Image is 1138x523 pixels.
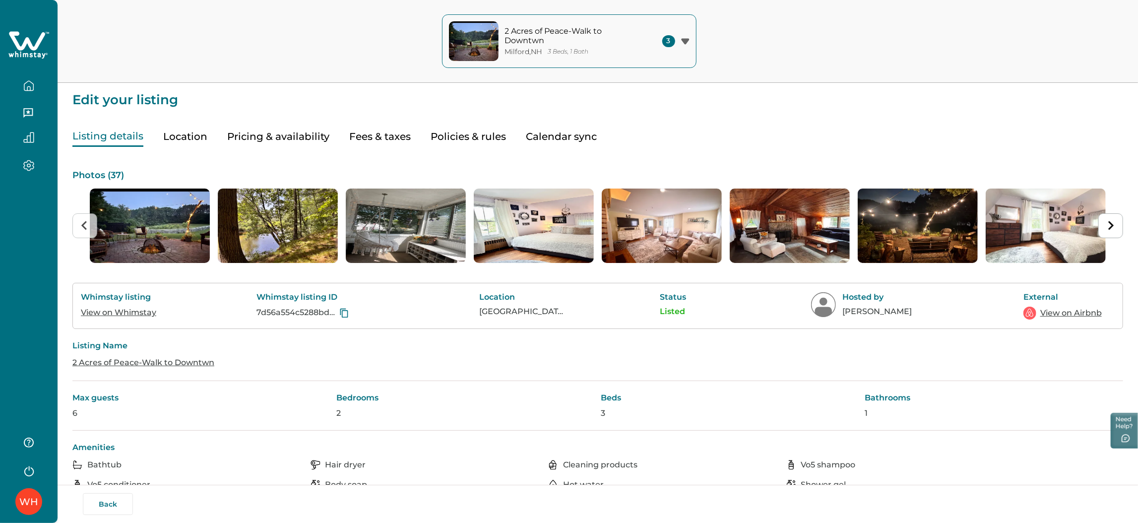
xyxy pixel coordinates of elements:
p: [PERSON_NAME] [843,307,927,317]
p: Beds [601,393,859,403]
img: amenity-icon [548,480,558,490]
p: Location [479,292,564,302]
p: Shower gel [801,480,846,490]
img: list-photos [346,189,466,263]
p: Vo5 shampoo [801,460,856,470]
p: 2 Acres of Peace-Walk to Downtwn [505,26,639,46]
img: amenity-icon [786,480,796,490]
button: Previous slide [72,213,97,238]
p: Edit your listing [72,83,1123,107]
li: 4 of 37 [474,189,594,263]
button: Pricing & availability [227,127,329,147]
img: amenity-icon [311,480,320,490]
button: Listing details [72,127,143,147]
li: 2 of 37 [218,189,338,263]
p: Listing Name [72,341,1123,351]
p: Bathrooms [865,393,1124,403]
img: amenity-icon [311,460,320,470]
span: 3 [662,35,675,47]
img: list-photos [218,189,338,263]
img: amenity-icon [72,460,82,470]
a: View on Whimstay [81,308,156,317]
p: 2 [337,408,595,418]
img: list-photos [730,189,850,263]
p: [GEOGRAPHIC_DATA], [GEOGRAPHIC_DATA], [GEOGRAPHIC_DATA] [479,307,564,317]
p: Milford , NH [505,48,542,56]
p: Hosted by [843,292,927,302]
p: Listed [660,307,715,317]
p: Body soap [325,480,368,490]
img: list-photos [90,189,210,263]
p: Status [660,292,715,302]
img: list-photos [602,189,722,263]
p: Whimstay listing ID [256,292,383,302]
p: External [1023,292,1103,302]
button: property-cover2 Acres of Peace-Walk to DowntwnMilford,NH3 Beds, 1 Bath3 [442,14,696,68]
p: Hair dryer [325,460,366,470]
img: amenity-icon [72,480,82,490]
button: Back [83,493,133,515]
button: Policies & rules [431,127,506,147]
li: 8 of 37 [986,189,1106,263]
a: View on Airbnb [1040,307,1102,319]
img: amenity-icon [786,460,796,470]
button: Location [163,127,207,147]
img: amenity-icon [548,460,558,470]
button: Next slide [1098,213,1123,238]
p: Hot water [563,480,604,490]
li: 6 of 37 [730,189,850,263]
img: property-cover [449,21,499,61]
li: 3 of 37 [346,189,466,263]
img: list-photos [858,189,978,263]
p: Bathtub [87,460,122,470]
p: Photos ( 37 ) [72,171,1123,181]
li: 5 of 37 [602,189,722,263]
li: 1 of 37 [90,189,210,263]
p: 6 [72,408,331,418]
a: 2 Acres of Peace-Walk to Downtwn [72,358,214,367]
button: Calendar sync [526,127,597,147]
p: Amenities [72,443,1123,453]
p: Bedrooms [337,393,595,403]
li: 7 of 37 [858,189,978,263]
p: Vo5 conditioner [87,480,150,490]
p: Whimstay listing [81,292,160,302]
p: Max guests [72,393,331,403]
p: 3 [601,408,859,418]
p: 3 Beds, 1 Bath [548,48,589,56]
button: Fees & taxes [349,127,411,147]
p: 1 [865,408,1124,418]
img: list-photos [474,189,594,263]
img: list-photos [986,189,1106,263]
p: Cleaning products [563,460,637,470]
div: Whimstay Host [19,490,38,514]
p: 7d56a554c5288bd477b6297376883eb7 [256,308,337,318]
